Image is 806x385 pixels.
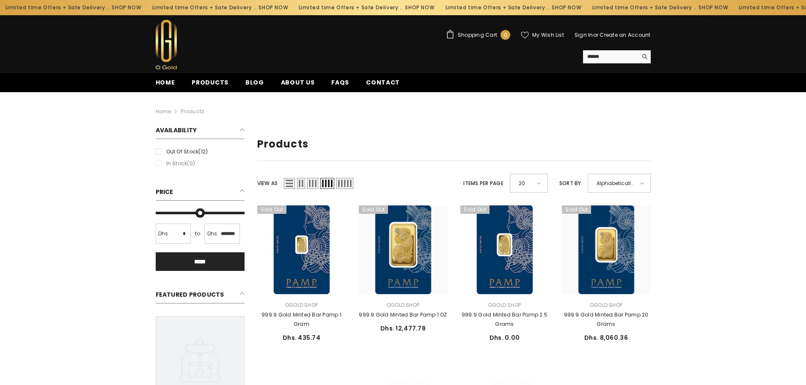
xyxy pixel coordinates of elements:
[156,288,245,303] h2: Featured Products
[283,333,320,342] span: Dhs. 435.74
[366,78,400,87] span: Contact
[685,3,714,12] a: SHOP NOW
[272,78,323,92] a: About us
[158,229,170,238] span: Dhs.
[156,107,171,116] a: Home
[488,301,521,309] a: Ogold Shop
[320,178,334,189] span: Grid 4
[593,31,598,38] span: or
[504,30,507,40] span: 0
[297,178,305,189] span: Grid 2
[460,310,549,329] a: 999.9 Gold Minted Bar Pamp 2.5 Grams
[192,78,228,87] span: Products
[359,205,448,294] a: 999.9 Gold Minted Bar Pamp 1 OZ
[193,229,203,238] span: to
[183,78,237,92] a: Products
[280,1,426,14] div: Limited time Offers + Safe Delivery ..
[257,205,287,214] span: Sold out
[358,78,408,92] a: Contact
[590,301,622,309] a: Ogold Shop
[638,50,651,63] button: Search
[147,78,184,92] a: Home
[446,30,510,40] a: Shopping Cart
[359,310,448,319] a: 999.9 Gold Minted Bar Pamp 1 OZ
[133,1,280,14] div: Limited time Offers + Safe Delivery ..
[538,3,568,12] a: SHOP NOW
[597,177,634,189] span: Alphabetically, A-Z
[521,31,564,39] a: My Wish List
[559,179,581,188] label: Sort by
[460,205,549,294] a: 999.9 Gold Minted Bar Pamp 2.5 Grams
[98,3,128,12] a: SHOP NOW
[257,179,278,188] label: View as
[510,174,547,193] div: 20
[460,205,490,214] span: Sold out
[600,31,650,38] a: Create an Account
[307,178,318,189] span: Grid 3
[584,333,628,342] span: Dhs. 8,060.36
[181,108,204,115] a: Products
[463,179,503,188] label: Items per page
[575,31,593,38] a: Sign In
[331,78,349,87] span: FAQs
[156,126,197,134] span: Availability
[156,147,245,156] label: Out of stock
[573,1,720,14] div: Limited time Offers + Safe Delivery ..
[380,324,426,333] span: Dhs. 12,477.78
[245,78,264,87] span: Blog
[285,301,318,309] a: Ogold Shop
[391,3,421,12] a: SHOP NOW
[257,310,346,329] a: 999.9 Gold Minted Bar Pamp 1 Gram
[532,33,564,38] span: My Wish List
[156,92,651,119] nav: breadcrumbs
[257,138,651,150] h1: Products
[490,333,520,342] span: Dhs. 0.00
[207,229,219,238] span: Dhs.
[519,177,531,189] span: 20
[562,310,651,329] a: 999.9 Gold Minted Bar Pamp 20 Grams
[156,188,173,196] span: Price
[156,78,175,87] span: Home
[156,20,177,69] img: Ogold Shop
[245,3,275,12] a: SHOP NOW
[237,78,272,92] a: Blog
[198,148,208,155] span: (12)
[562,205,651,294] a: 999.9 Gold Minted Bar Pamp 20 Grams
[562,205,591,214] span: Sold out
[426,1,573,14] div: Limited time Offers + Safe Delivery ..
[323,78,358,92] a: FAQs
[281,78,315,87] span: About us
[588,174,651,193] div: Alphabetically, A-Z
[583,50,651,63] summary: Search
[257,205,346,294] a: 999.9 Gold Minted Bar Pamp 1 Gram
[336,178,353,189] span: Grid 5
[387,301,419,309] a: Ogold Shop
[359,205,388,214] span: Sold out
[458,33,497,38] span: Shopping Cart
[284,178,295,189] span: List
